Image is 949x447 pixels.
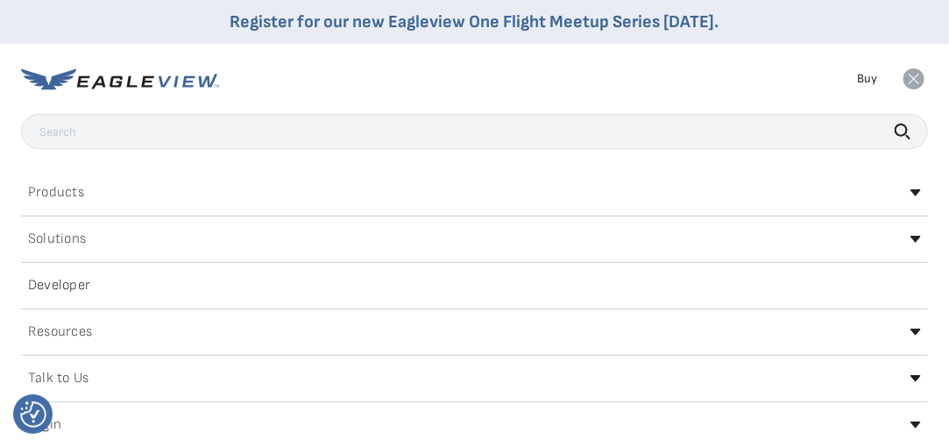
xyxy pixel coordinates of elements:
[20,401,46,428] button: Consent Preferences
[28,372,89,386] h2: Talk to Us
[28,186,84,200] h2: Products
[28,418,61,432] h2: Login
[20,401,46,428] img: Revisit consent button
[21,114,928,149] input: Search
[21,272,928,300] a: Developer
[28,279,90,293] h2: Developer
[230,11,719,32] a: Register for our new Eagleview One Flight Meetup Series [DATE].
[28,232,86,246] h2: Solutions
[857,71,877,87] a: Buy
[28,325,92,339] h2: Resources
